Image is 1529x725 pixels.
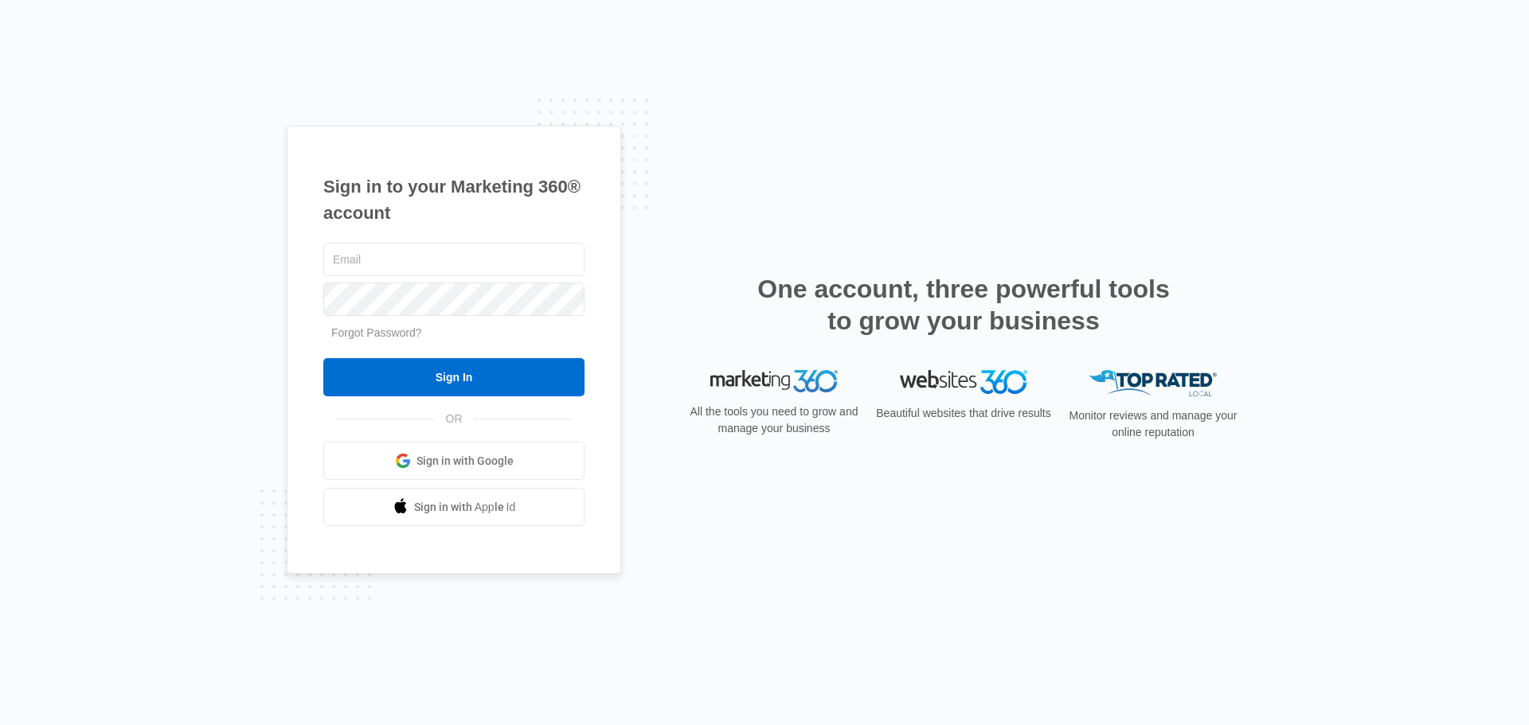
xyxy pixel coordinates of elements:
[1089,370,1217,396] img: Top Rated Local
[323,173,585,226] h1: Sign in to your Marketing 360® account
[900,370,1027,393] img: Websites 360
[323,442,585,480] a: Sign in with Google
[323,358,585,396] input: Sign In
[1064,407,1242,441] p: Monitor reviews and manage your online reputation
[710,370,838,392] img: Marketing 360
[323,243,585,276] input: Email
[416,453,514,470] span: Sign in with Google
[331,326,422,339] a: Forgot Password?
[685,403,863,437] p: All the tools you need to grow and manage your business
[414,499,516,516] span: Sign in with Apple Id
[874,405,1053,422] p: Beautiful websites that drive results
[435,411,474,427] span: OR
[323,488,585,526] a: Sign in with Apple Id
[753,273,1175,337] h2: One account, three powerful tools to grow your business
